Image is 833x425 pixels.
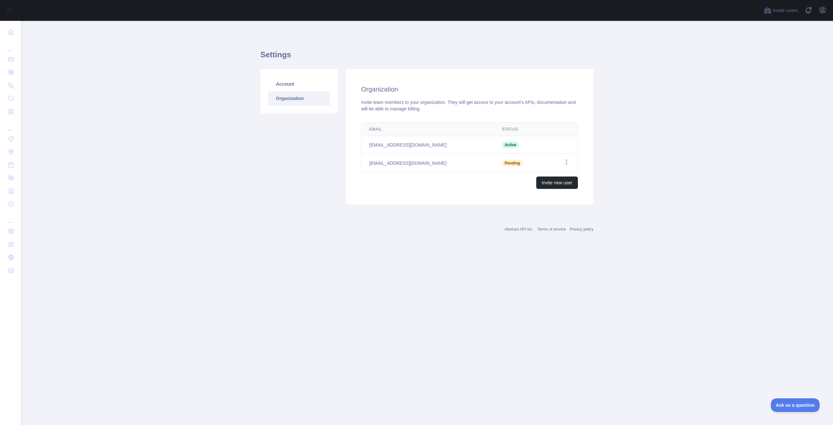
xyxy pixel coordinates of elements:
a: Abstract API Inc. [505,227,534,232]
th: Status [494,123,546,136]
td: [EMAIL_ADDRESS][DOMAIN_NAME] [362,136,494,154]
span: Invite users [773,7,798,14]
th: Email [362,123,494,136]
span: Active [502,142,519,148]
span: Pending [502,160,523,166]
button: Invite new user [536,177,578,189]
a: Organization [268,91,330,106]
td: [EMAIL_ADDRESS][DOMAIN_NAME] [362,154,494,173]
a: Account [268,77,330,91]
div: ... [5,119,16,132]
div: ... [5,211,16,224]
a: Terms of service [537,227,566,232]
a: Privacy policy [570,227,594,232]
h2: Organization [361,85,578,94]
div: Invite team members to your organization. They will get access to your account's APIs, documentat... [361,99,578,112]
div: ... [5,39,16,52]
h1: Settings [260,50,594,65]
iframe: Toggle Customer Support [771,398,820,412]
button: Invite users [762,5,799,16]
